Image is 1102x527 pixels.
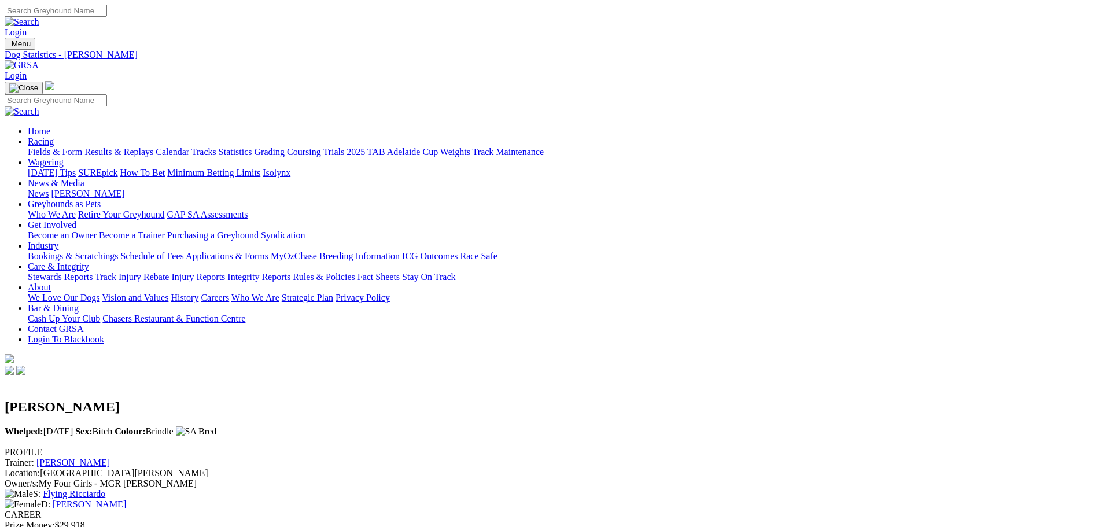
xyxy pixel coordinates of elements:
[5,447,1097,458] div: PROFILE
[440,147,470,157] a: Weights
[473,147,544,157] a: Track Maintenance
[255,147,285,157] a: Grading
[28,199,101,209] a: Greyhounds as Pets
[5,17,39,27] img: Search
[28,189,1097,199] div: News & Media
[5,38,35,50] button: Toggle navigation
[115,426,173,436] span: Brindle
[28,168,76,178] a: [DATE] Tips
[319,251,400,261] a: Breeding Information
[28,314,1097,324] div: Bar & Dining
[28,303,79,313] a: Bar & Dining
[5,458,34,467] span: Trainer:
[5,426,73,436] span: [DATE]
[43,489,105,499] a: Flying Ricciardo
[102,293,168,303] a: Vision and Values
[53,499,126,509] a: [PERSON_NAME]
[5,499,50,509] span: D:
[5,71,27,80] a: Login
[191,147,216,157] a: Tracks
[28,189,49,198] a: News
[28,314,100,323] a: Cash Up Your Club
[176,426,217,437] img: SA Bred
[5,5,107,17] input: Search
[28,178,84,188] a: News & Media
[293,272,355,282] a: Rules & Policies
[336,293,390,303] a: Privacy Policy
[95,272,169,282] a: Track Injury Rebate
[28,272,93,282] a: Stewards Reports
[5,468,1097,478] div: [GEOGRAPHIC_DATA][PERSON_NAME]
[45,81,54,90] img: logo-grsa-white.png
[28,230,97,240] a: Become an Owner
[156,147,189,157] a: Calendar
[5,60,39,71] img: GRSA
[99,230,165,240] a: Become a Trainer
[227,272,290,282] a: Integrity Reports
[5,489,33,499] img: Male
[402,251,458,261] a: ICG Outcomes
[102,314,245,323] a: Chasers Restaurant & Function Centre
[28,324,83,334] a: Contact GRSA
[75,426,92,436] b: Sex:
[460,251,497,261] a: Race Safe
[78,168,117,178] a: SUREpick
[263,168,290,178] a: Isolynx
[167,230,259,240] a: Purchasing a Greyhound
[28,126,50,136] a: Home
[28,230,1097,241] div: Get Involved
[5,478,39,488] span: Owner/s:
[171,272,225,282] a: Injury Reports
[186,251,268,261] a: Applications & Forms
[28,137,54,146] a: Racing
[231,293,279,303] a: Who We Are
[347,147,438,157] a: 2025 TAB Adelaide Cup
[28,241,58,250] a: Industry
[28,209,1097,220] div: Greyhounds as Pets
[5,27,27,37] a: Login
[78,209,165,219] a: Retire Your Greyhound
[261,230,305,240] a: Syndication
[16,366,25,375] img: twitter.svg
[5,106,39,117] img: Search
[28,293,99,303] a: We Love Our Dogs
[28,251,118,261] a: Bookings & Scratchings
[5,354,14,363] img: logo-grsa-white.png
[167,209,248,219] a: GAP SA Assessments
[28,293,1097,303] div: About
[28,272,1097,282] div: Care & Integrity
[75,426,112,436] span: Bitch
[5,426,43,436] b: Whelped:
[5,468,40,478] span: Location:
[28,282,51,292] a: About
[28,147,1097,157] div: Racing
[5,50,1097,60] a: Dog Statistics - [PERSON_NAME]
[51,189,124,198] a: [PERSON_NAME]
[5,399,1097,415] h2: [PERSON_NAME]
[28,209,76,219] a: Who We Are
[28,147,82,157] a: Fields & Form
[120,251,183,261] a: Schedule of Fees
[5,478,1097,489] div: My Four Girls - MGR [PERSON_NAME]
[28,334,104,344] a: Login To Blackbook
[84,147,153,157] a: Results & Replays
[28,220,76,230] a: Get Involved
[28,157,64,167] a: Wagering
[282,293,333,303] a: Strategic Plan
[5,489,40,499] span: S:
[9,83,38,93] img: Close
[28,168,1097,178] div: Wagering
[201,293,229,303] a: Careers
[5,510,1097,520] div: CAREER
[323,147,344,157] a: Trials
[28,261,89,271] a: Care & Integrity
[5,94,107,106] input: Search
[357,272,400,282] a: Fact Sheets
[287,147,321,157] a: Coursing
[28,251,1097,261] div: Industry
[171,293,198,303] a: History
[5,82,43,94] button: Toggle navigation
[219,147,252,157] a: Statistics
[120,168,165,178] a: How To Bet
